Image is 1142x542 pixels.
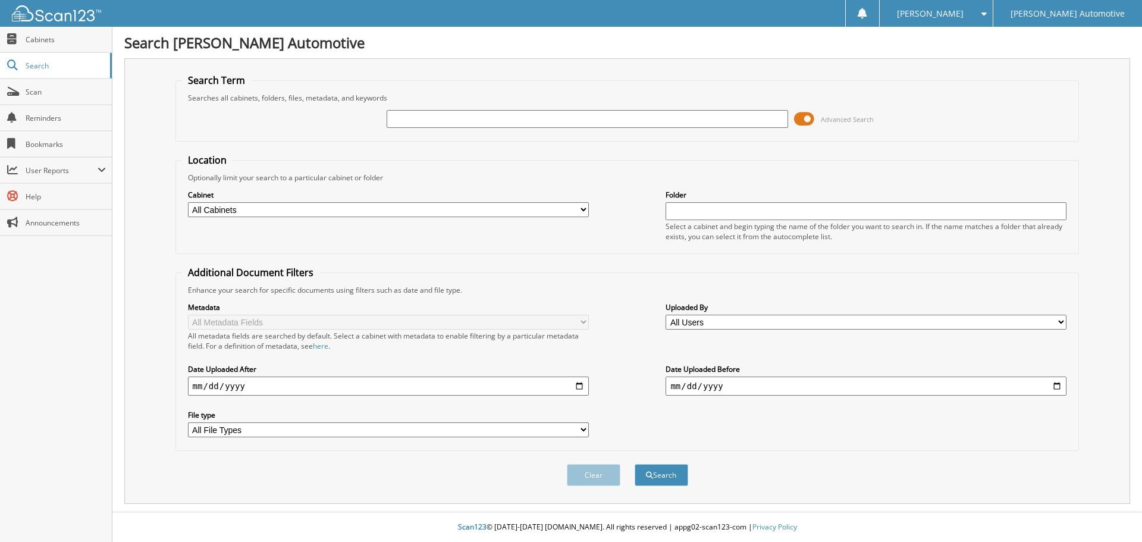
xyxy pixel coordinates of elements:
span: [PERSON_NAME] Automotive [1011,10,1125,17]
div: All metadata fields are searched by default. Select a cabinet with metadata to enable filtering b... [188,331,589,351]
label: File type [188,410,589,420]
div: Optionally limit your search to a particular cabinet or folder [182,173,1073,183]
div: © [DATE]-[DATE] [DOMAIN_NAME]. All rights reserved | appg02-scan123-com | [112,513,1142,542]
label: Date Uploaded After [188,364,589,374]
div: Select a cabinet and begin typing the name of the folder you want to search in. If the name match... [666,221,1066,242]
span: Cabinets [26,35,106,45]
img: scan123-logo-white.svg [12,5,101,21]
span: [PERSON_NAME] [897,10,964,17]
span: Scan [26,87,106,97]
span: Scan123 [458,522,487,532]
button: Clear [567,464,620,486]
label: Date Uploaded Before [666,364,1066,374]
input: end [666,377,1066,396]
span: Search [26,61,104,71]
legend: Search Term [182,74,251,87]
span: Bookmarks [26,139,106,149]
legend: Additional Document Filters [182,266,319,279]
div: Searches all cabinets, folders, files, metadata, and keywords [182,93,1073,103]
button: Search [635,464,688,486]
label: Uploaded By [666,302,1066,312]
legend: Location [182,153,233,167]
a: Privacy Policy [752,522,797,532]
label: Folder [666,190,1066,200]
label: Metadata [188,302,589,312]
span: Help [26,192,106,202]
div: Enhance your search for specific documents using filters such as date and file type. [182,285,1073,295]
label: Cabinet [188,190,589,200]
a: here [313,341,328,351]
span: Reminders [26,113,106,123]
span: Announcements [26,218,106,228]
h1: Search [PERSON_NAME] Automotive [124,33,1130,52]
span: User Reports [26,165,98,176]
input: start [188,377,589,396]
span: Advanced Search [821,115,874,124]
